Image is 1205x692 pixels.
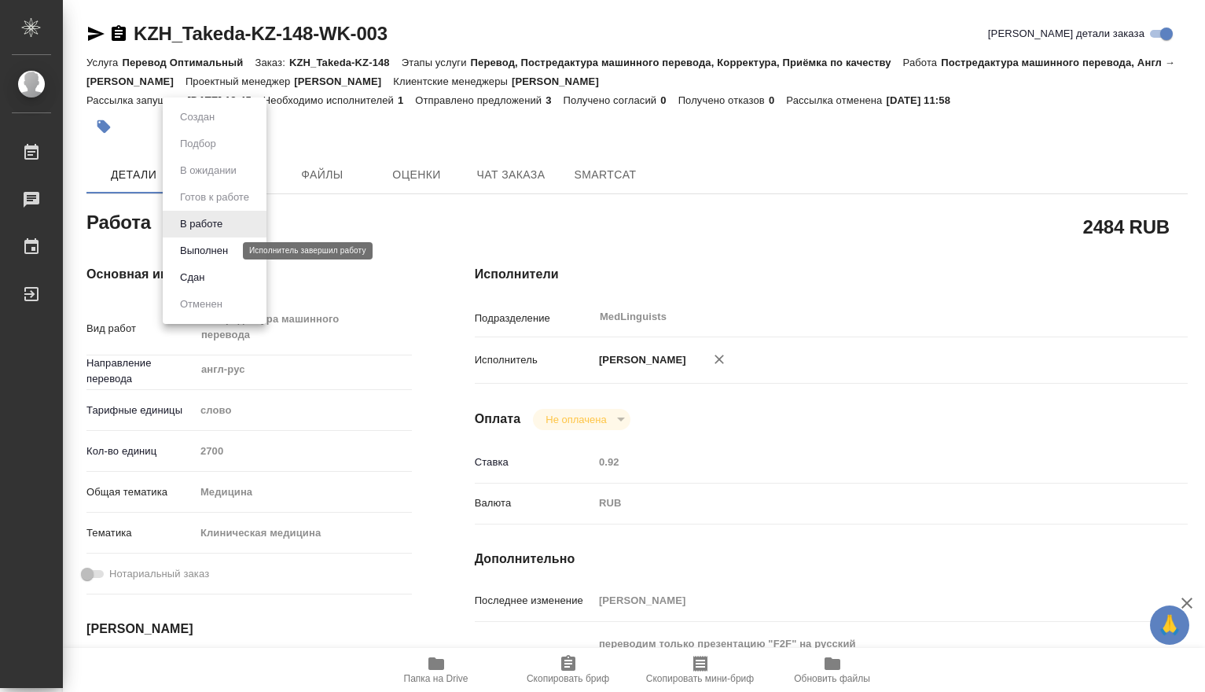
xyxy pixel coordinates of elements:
button: Создан [175,109,219,126]
button: Готов к работе [175,189,254,206]
button: В ожидании [175,162,241,179]
button: Сдан [175,269,209,286]
button: В работе [175,215,227,233]
button: Отменен [175,296,227,313]
button: Выполнен [175,242,233,259]
button: Подбор [175,135,221,153]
